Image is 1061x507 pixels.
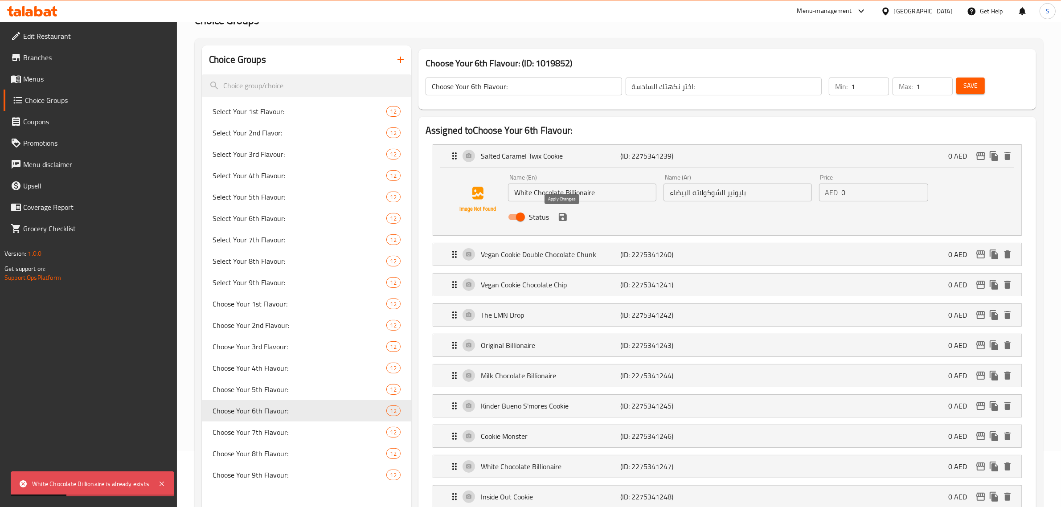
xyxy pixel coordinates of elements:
[387,129,400,137] span: 12
[433,304,1021,326] div: Expand
[508,184,656,201] input: Enter name En
[1001,429,1014,443] button: delete
[481,249,621,260] p: Vegan Cookie Double Chocolate Chunk
[386,192,401,202] div: Choices
[387,364,400,372] span: 12
[987,490,1001,503] button: duplicate
[202,315,411,336] div: Choose Your 2nd Flavour:12
[894,6,953,16] div: [GEOGRAPHIC_DATA]
[386,405,401,416] div: Choices
[213,149,386,159] span: Select Your 3rd Flavour:
[387,172,400,180] span: 12
[202,443,411,464] div: Choose Your 8th Flavour:12
[481,401,621,411] p: Kinder Bueno S'mores Cookie
[4,154,177,175] a: Menu disclaimer
[948,340,974,351] p: 0 AED
[202,357,411,379] div: Choose Your 4th Flavour:12
[202,464,411,486] div: Choose Your 9th Flavour:12
[987,248,1001,261] button: duplicate
[481,431,621,442] p: Cookie Monster
[387,278,400,287] span: 12
[4,175,177,196] a: Upsell
[387,107,400,116] span: 12
[23,52,170,63] span: Branches
[4,47,177,68] a: Branches
[386,106,401,117] div: Choices
[387,236,400,244] span: 12
[4,196,177,218] a: Coverage Report
[386,341,401,352] div: Choices
[956,78,985,94] button: Save
[213,256,386,266] span: Select Your 8th Flavour:
[32,479,149,489] div: White Chocolate Billionaire is already exists
[948,461,974,472] p: 0 AED
[433,145,1021,167] div: Expand
[426,391,1029,421] li: Expand
[386,470,401,480] div: Choices
[1001,490,1014,503] button: delete
[426,124,1029,137] h2: Assigned to Choose Your 6th Flavour:
[202,186,411,208] div: Select Your 5th Flavour:12
[664,184,812,201] input: Enter name Ar
[386,127,401,138] div: Choices
[23,31,170,41] span: Edit Restaurant
[386,427,401,437] div: Choices
[387,343,400,351] span: 12
[387,150,400,159] span: 12
[948,151,974,161] p: 0 AED
[4,272,61,283] a: Support.OpsPlatform
[987,369,1001,382] button: duplicate
[974,399,987,413] button: edit
[1001,399,1014,413] button: delete
[213,427,386,437] span: Choose Your 7th Flavour:
[213,277,386,288] span: Select Your 9th Flavour:
[426,421,1029,451] li: Expand
[987,149,1001,163] button: duplicate
[621,401,714,411] p: (ID: 2275341245)
[213,363,386,373] span: Choose Your 4th Flavour:
[433,243,1021,266] div: Expand
[556,210,569,224] button: save
[426,360,1029,391] li: Expand
[386,149,401,159] div: Choices
[433,274,1021,296] div: Expand
[433,334,1021,356] div: Expand
[4,218,177,239] a: Grocery Checklist
[481,461,621,472] p: White Chocolate Billionaire
[213,470,386,480] span: Choose Your 9th Flavour:
[433,425,1021,447] div: Expand
[825,187,838,198] p: AED
[213,106,386,117] span: Select Your 1st Flavour:
[213,320,386,331] span: Choose Your 2nd Flavour:
[621,431,714,442] p: (ID: 2275341246)
[202,421,411,443] div: Choose Your 7th Flavour:12
[387,450,400,458] span: 12
[621,249,714,260] p: (ID: 2275341240)
[386,384,401,395] div: Choices
[25,95,170,106] span: Choice Groups
[481,370,621,381] p: Milk Chocolate Billionaire
[4,248,26,259] span: Version:
[974,149,987,163] button: edit
[1046,6,1049,16] span: S
[987,460,1001,473] button: duplicate
[974,339,987,352] button: edit
[974,490,987,503] button: edit
[386,320,401,331] div: Choices
[481,151,621,161] p: Salted Caramel Twix Cookie
[23,180,170,191] span: Upsell
[974,460,987,473] button: edit
[1001,149,1014,163] button: delete
[23,223,170,234] span: Grocery Checklist
[948,431,974,442] p: 0 AED
[948,310,974,320] p: 0 AED
[987,429,1001,443] button: duplicate
[426,239,1029,270] li: Expand
[23,159,170,170] span: Menu disclaimer
[621,310,714,320] p: (ID: 2275341242)
[948,370,974,381] p: 0 AED
[23,74,170,84] span: Menus
[202,272,411,293] div: Select Your 9th Flavour:12
[426,451,1029,482] li: Expand
[481,491,621,502] p: Inside Out Cookie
